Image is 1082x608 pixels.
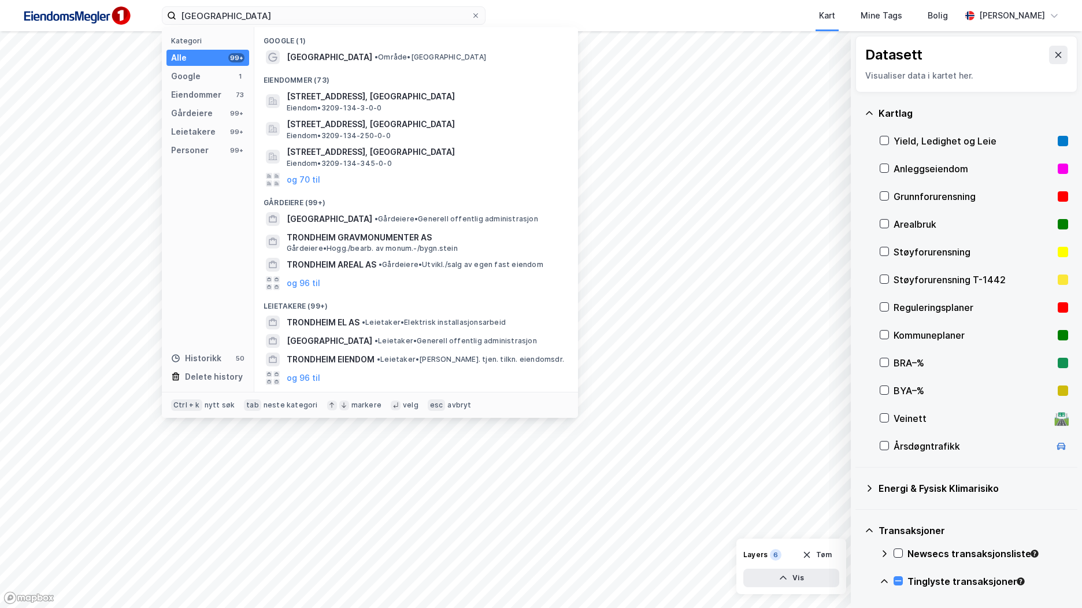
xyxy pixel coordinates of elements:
[287,159,392,168] span: Eiendom • 3209-134-345-0-0
[287,212,372,226] span: [GEOGRAPHIC_DATA]
[894,411,1050,425] div: Veinett
[375,214,538,224] span: Gårdeiere • Generell offentlig administrasjon
[1016,576,1026,587] div: Tooltip anchor
[254,189,578,210] div: Gårdeiere (99+)
[375,53,378,61] span: •
[254,27,578,48] div: Google (1)
[205,401,235,410] div: nytt søk
[254,292,578,313] div: Leietakere (99+)
[879,481,1068,495] div: Energi & Fysisk Klimarisiko
[865,69,1068,83] div: Visualiser data i kartet her.
[894,134,1053,148] div: Yield, Ledighet og Leie
[171,351,221,365] div: Historikk
[743,569,839,587] button: Vis
[228,146,244,155] div: 99+
[287,131,391,140] span: Eiendom • 3209-134-250-0-0
[447,401,471,410] div: avbryt
[894,162,1053,176] div: Anleggseiendom
[379,260,382,269] span: •
[375,336,378,345] span: •
[403,401,418,410] div: velg
[1054,411,1069,426] div: 🛣️
[287,50,372,64] span: [GEOGRAPHIC_DATA]
[287,103,381,113] span: Eiendom • 3209-134-3-0-0
[287,244,458,253] span: Gårdeiere • Hogg./bearb. av monum.-/bygn.stein
[228,109,244,118] div: 99+
[287,334,372,348] span: [GEOGRAPHIC_DATA]
[18,3,134,29] img: F4PB6Px+NJ5v8B7XTbfpPpyloAAAAASUVORK5CYII=
[770,549,781,561] div: 6
[228,127,244,136] div: 99+
[1024,553,1082,608] iframe: Chat Widget
[907,574,1068,588] div: Tinglyste transaksjoner
[287,371,320,385] button: og 96 til
[377,355,564,364] span: Leietaker • [PERSON_NAME]. tjen. tilkn. eiendomsdr.
[428,399,446,411] div: esc
[928,9,948,23] div: Bolig
[894,384,1053,398] div: BYA–%
[879,106,1068,120] div: Kartlag
[979,9,1045,23] div: [PERSON_NAME]
[171,88,221,102] div: Eiendommer
[235,72,244,81] div: 1
[894,190,1053,203] div: Grunnforurensning
[379,260,543,269] span: Gårdeiere • Utvikl./salg av egen fast eiendom
[287,173,320,187] button: og 70 til
[254,66,578,87] div: Eiendommer (73)
[819,9,835,23] div: Kart
[362,318,506,327] span: Leietaker • Elektrisk installasjonsarbeid
[287,117,564,131] span: [STREET_ADDRESS], [GEOGRAPHIC_DATA]
[894,356,1053,370] div: BRA–%
[264,401,318,410] div: neste kategori
[287,90,564,103] span: [STREET_ADDRESS], [GEOGRAPHIC_DATA]
[795,546,839,564] button: Tøm
[171,51,187,65] div: Alle
[879,524,1068,537] div: Transaksjoner
[894,273,1053,287] div: Støyforurensning T-1442
[171,106,213,120] div: Gårdeiere
[287,231,564,244] span: TRONDHEIM GRAVMONUMENTER AS
[894,301,1053,314] div: Reguleringsplaner
[861,9,902,23] div: Mine Tags
[171,69,201,83] div: Google
[894,245,1053,259] div: Støyforurensning
[287,258,376,272] span: TRONDHEIM AREAL AS
[351,401,381,410] div: markere
[171,125,216,139] div: Leietakere
[894,328,1053,342] div: Kommuneplaner
[287,353,375,366] span: TRONDHEIM EIENDOM
[375,336,537,346] span: Leietaker • Generell offentlig administrasjon
[1024,553,1082,608] div: Kontrollprogram for chat
[894,217,1053,231] div: Arealbruk
[228,53,244,62] div: 99+
[254,387,578,408] div: Personer (99+)
[235,90,244,99] div: 73
[176,7,471,24] input: Søk på adresse, matrikkel, gårdeiere, leietakere eller personer
[375,214,378,223] span: •
[375,53,486,62] span: Område • [GEOGRAPHIC_DATA]
[235,354,244,363] div: 50
[3,591,54,605] a: Mapbox homepage
[362,318,365,327] span: •
[377,355,380,364] span: •
[287,145,564,159] span: [STREET_ADDRESS], [GEOGRAPHIC_DATA]
[185,370,243,384] div: Delete history
[894,439,1050,453] div: Årsdøgntrafikk
[907,547,1068,561] div: Newsecs transaksjonsliste
[865,46,922,64] div: Datasett
[171,143,209,157] div: Personer
[1029,548,1040,559] div: Tooltip anchor
[287,276,320,290] button: og 96 til
[743,550,768,559] div: Layers
[244,399,261,411] div: tab
[171,399,202,411] div: Ctrl + k
[171,36,249,45] div: Kategori
[287,316,360,329] span: TRONDHEIM EL AS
